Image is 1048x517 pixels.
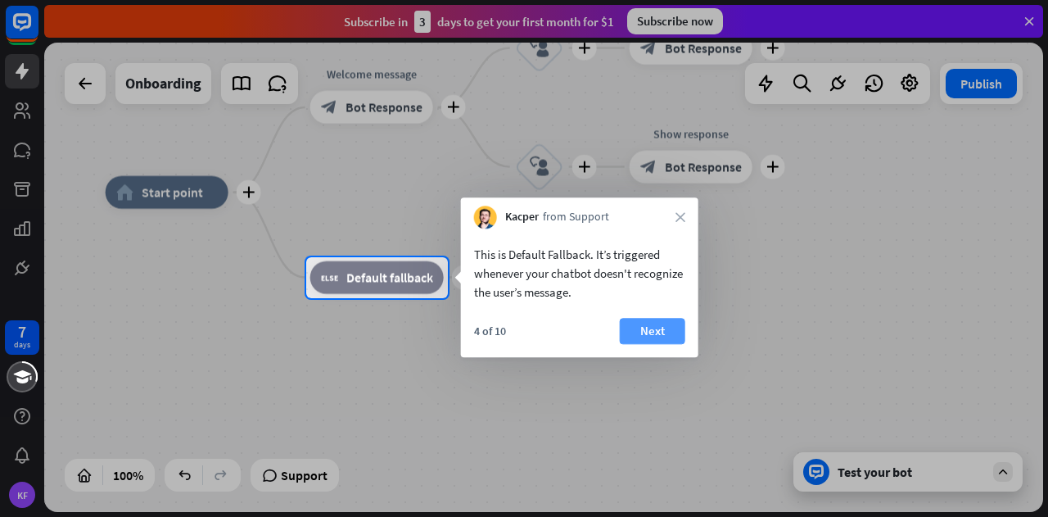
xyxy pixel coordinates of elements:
button: Next [620,318,685,344]
i: block_fallback [321,270,338,286]
button: Open LiveChat chat widget [13,7,62,56]
i: close [675,212,685,222]
div: 4 of 10 [474,324,506,338]
span: from Support [543,210,609,226]
span: Kacper [505,210,539,226]
span: Default fallback [346,270,433,286]
div: This is Default Fallback. It’s triggered whenever your chatbot doesn't recognize the user’s message. [474,245,685,302]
